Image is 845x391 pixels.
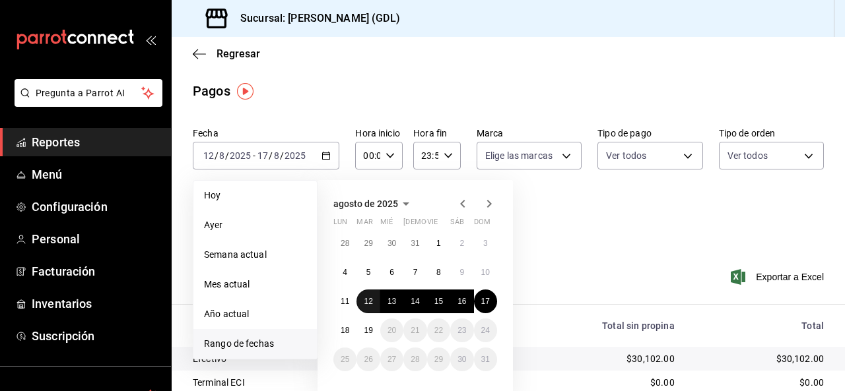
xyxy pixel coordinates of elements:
[434,297,443,306] abbr: 15 de agosto de 2025
[219,150,225,161] input: --
[696,352,824,365] div: $30,102.00
[380,231,403,255] button: 30 de julio de 2025
[403,260,426,284] button: 7 de agosto de 2025
[388,239,396,248] abbr: 30 de julio de 2025
[696,376,824,389] div: $0.00
[411,297,419,306] abbr: 14 de agosto de 2025
[333,318,356,342] button: 18 de agosto de 2025
[474,260,497,284] button: 10 de agosto de 2025
[356,289,380,313] button: 12 de agosto de 2025
[32,198,160,216] span: Configuración
[481,297,490,306] abbr: 17 de agosto de 2025
[225,150,229,161] span: /
[366,268,371,277] abbr: 5 de agosto de 2025
[481,355,490,364] abbr: 31 de agosto de 2025
[403,318,426,342] button: 21 de agosto de 2025
[474,218,490,231] abbr: domingo
[341,239,349,248] abbr: 28 de julio de 2025
[364,355,372,364] abbr: 26 de agosto de 2025
[15,79,162,107] button: Pregunta a Parrot AI
[9,96,162,109] a: Pregunta a Parrot AI
[32,327,160,345] span: Suscripción
[229,150,252,161] input: ----
[427,231,450,255] button: 1 de agosto de 2025
[380,260,403,284] button: 6 de agosto de 2025
[32,262,160,280] span: Facturación
[388,355,396,364] abbr: 27 de agosto de 2025
[193,376,368,389] div: Terminal ECI
[333,289,356,313] button: 11 de agosto de 2025
[477,129,582,138] label: Marca
[450,347,473,371] button: 30 de agosto de 2025
[341,326,349,335] abbr: 18 de agosto de 2025
[474,347,497,371] button: 31 de agosto de 2025
[450,318,473,342] button: 23 de agosto de 2025
[356,260,380,284] button: 5 de agosto de 2025
[450,289,473,313] button: 16 de agosto de 2025
[427,218,438,231] abbr: viernes
[237,83,253,100] img: Tooltip marker
[427,289,450,313] button: 15 de agosto de 2025
[434,326,443,335] abbr: 22 de agosto de 2025
[450,231,473,255] button: 2 de agosto de 2025
[193,47,260,60] button: Regresar
[389,268,394,277] abbr: 6 de agosto de 2025
[333,198,398,209] span: agosto de 2025
[284,150,306,161] input: ----
[403,347,426,371] button: 28 de agosto de 2025
[459,239,464,248] abbr: 2 de agosto de 2025
[341,355,349,364] abbr: 25 de agosto de 2025
[403,231,426,255] button: 31 de julio de 2025
[217,47,260,60] span: Regresar
[481,326,490,335] abbr: 24 de agosto de 2025
[436,268,441,277] abbr: 8 de agosto de 2025
[193,129,339,138] label: Fecha
[341,297,349,306] abbr: 11 de agosto de 2025
[606,149,646,162] span: Ver todos
[450,260,473,284] button: 9 de agosto de 2025
[364,326,372,335] abbr: 19 de agosto de 2025
[32,295,160,313] span: Inventarios
[230,11,400,26] h3: Sucursal: [PERSON_NAME] (GDL)
[413,129,461,138] label: Hora fin
[145,34,156,45] button: open_drawer_menu
[204,337,306,351] span: Rango de fechas
[520,376,675,389] div: $0.00
[520,320,675,331] div: Total sin propina
[457,326,466,335] abbr: 23 de agosto de 2025
[203,150,215,161] input: --
[333,260,356,284] button: 4 de agosto de 2025
[483,239,488,248] abbr: 3 de agosto de 2025
[204,307,306,321] span: Año actual
[474,318,497,342] button: 24 de agosto de 2025
[403,218,481,231] abbr: jueves
[411,326,419,335] abbr: 21 de agosto de 2025
[520,352,675,365] div: $30,102.00
[364,297,372,306] abbr: 12 de agosto de 2025
[333,231,356,255] button: 28 de julio de 2025
[474,289,497,313] button: 17 de agosto de 2025
[388,326,396,335] abbr: 20 de agosto de 2025
[427,347,450,371] button: 29 de agosto de 2025
[597,129,702,138] label: Tipo de pago
[380,347,403,371] button: 27 de agosto de 2025
[356,347,380,371] button: 26 de agosto de 2025
[204,189,306,202] span: Hoy
[485,149,553,162] span: Elige las marcas
[727,149,768,162] span: Ver todos
[427,260,450,284] button: 8 de agosto de 2025
[333,347,356,371] button: 25 de agosto de 2025
[459,268,464,277] abbr: 9 de agosto de 2025
[481,268,490,277] abbr: 10 de agosto de 2025
[364,239,372,248] abbr: 29 de julio de 2025
[343,268,347,277] abbr: 4 de agosto de 2025
[733,269,824,285] button: Exportar a Excel
[333,218,347,231] abbr: lunes
[204,248,306,262] span: Semana actual
[356,218,372,231] abbr: martes
[253,150,255,161] span: -
[36,86,142,100] span: Pregunta a Parrot AI
[333,196,414,212] button: agosto de 2025
[32,230,160,248] span: Personal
